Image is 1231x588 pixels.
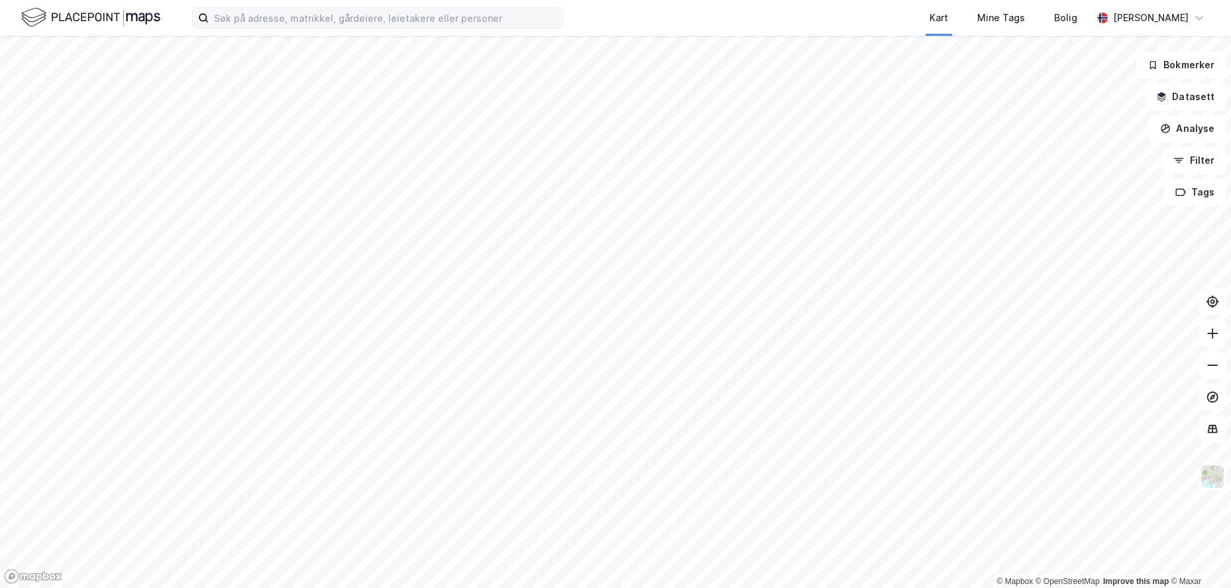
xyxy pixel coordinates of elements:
[1165,524,1231,588] div: Kontrollprogram for chat
[930,10,948,26] div: Kart
[1165,524,1231,588] iframe: Chat Widget
[996,577,1033,586] a: Mapbox
[1164,179,1226,206] button: Tags
[209,8,562,28] input: Søk på adresse, matrikkel, gårdeiere, leietakere eller personer
[1145,84,1226,110] button: Datasett
[1103,577,1169,586] a: Improve this map
[1036,577,1100,586] a: OpenStreetMap
[4,569,62,584] a: Mapbox homepage
[1149,115,1226,142] button: Analyse
[1113,10,1189,26] div: [PERSON_NAME]
[21,6,160,29] img: logo.f888ab2527a4732fd821a326f86c7f29.svg
[977,10,1025,26] div: Mine Tags
[1200,464,1225,489] img: Z
[1136,52,1226,78] button: Bokmerker
[1054,10,1077,26] div: Bolig
[1162,147,1226,174] button: Filter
